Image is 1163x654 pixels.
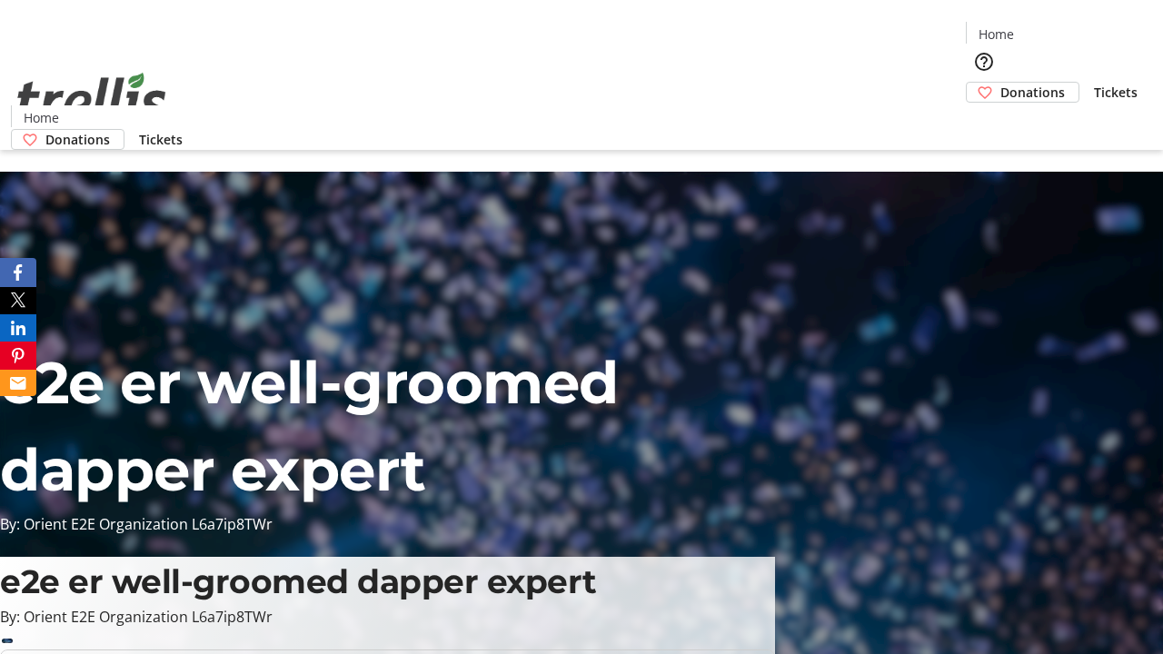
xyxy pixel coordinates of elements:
[966,82,1079,103] a: Donations
[124,130,197,149] a: Tickets
[1000,83,1065,102] span: Donations
[11,53,173,144] img: Orient E2E Organization L6a7ip8TWr's Logo
[45,130,110,149] span: Donations
[139,130,183,149] span: Tickets
[24,108,59,127] span: Home
[1094,83,1138,102] span: Tickets
[979,25,1014,44] span: Home
[966,103,1002,139] button: Cart
[12,108,70,127] a: Home
[1079,83,1152,102] a: Tickets
[11,129,124,150] a: Donations
[967,25,1025,44] a: Home
[966,44,1002,80] button: Help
